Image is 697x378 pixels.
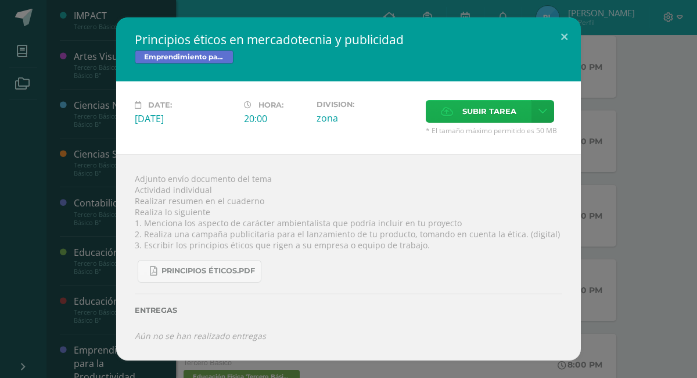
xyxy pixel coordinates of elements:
h2: Principios éticos en mercadotecnia y publicidad [135,31,562,48]
i: Aún no se han realizado entregas [135,330,266,341]
span: Emprendimiento para la Productividad [135,50,233,64]
span: * El tamaño máximo permitido es 50 MB [426,126,562,135]
span: Subir tarea [462,101,516,122]
div: Adjunto envío documento del tema Actividad individual Realizar resumen en el cuaderno Realiza lo ... [116,154,581,361]
span: Hora: [258,101,283,109]
span: Principios éticos.pdf [161,266,255,276]
label: Entregas [135,306,562,315]
div: [DATE] [135,112,235,125]
label: Division: [317,100,416,109]
div: 20:00 [244,112,307,125]
a: Principios éticos.pdf [138,260,261,283]
span: Date: [148,101,172,109]
button: Close (Esc) [548,17,581,57]
div: zona [317,112,416,124]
